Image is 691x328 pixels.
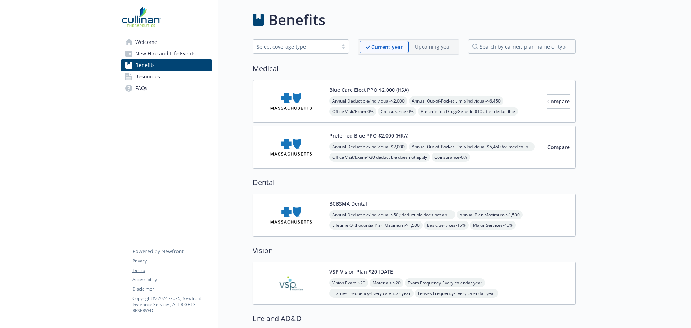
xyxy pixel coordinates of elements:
a: Benefits [121,59,212,71]
span: Annual Deductible/Individual - $50 ; deductible does not apply for members under age [DEMOGRAPHIC... [329,210,455,219]
span: Frames Frequency - Every calendar year [329,289,414,298]
span: Office Visit/Exam - $30 deductible does not apply [329,153,430,162]
span: FAQs [135,82,148,94]
span: Annual Plan Maximum - $1,500 [457,210,523,219]
button: BCBSMA Dental [329,200,367,207]
img: Blue Cross and Blue Shield of Massachusetts, Inc. carrier logo [259,86,324,117]
span: Compare [547,144,570,150]
a: Accessibility [132,277,212,283]
span: New Hire and Life Events [135,48,196,59]
span: Resources [135,71,160,82]
a: Resources [121,71,212,82]
span: Coinsurance - 0% [432,153,470,162]
span: Benefits [135,59,155,71]
p: Upcoming year [415,43,451,50]
span: Compare [547,98,570,105]
div: Select coverage type [257,43,334,50]
h2: Life and AD&D [253,313,576,324]
a: Privacy [132,258,212,264]
button: Compare [547,94,570,109]
span: Coinsurance - 0% [378,107,416,116]
img: Blue Cross and Blue Shield of Massachusetts, Inc. carrier logo [259,132,324,162]
span: Materials - $20 [370,278,403,287]
span: Vision Exam - $20 [329,278,368,287]
span: Office Visit/Exam - 0% [329,107,376,116]
h2: Vision [253,245,576,256]
span: Prescription Drug/Generic - $10 after deductible [418,107,518,116]
a: Terms [132,267,212,274]
a: FAQs [121,82,212,94]
input: search by carrier, plan name or type [468,39,576,54]
span: Basic Services - 15% [424,221,469,230]
span: Lenses Frequency - Every calendar year [415,289,498,298]
span: Annual Deductible/Individual - $2,000 [329,142,407,151]
h2: Medical [253,63,576,74]
button: Blue Care Elect PPO $2,000 (HSA) [329,86,409,94]
h1: Benefits [268,9,325,31]
span: Major Services - 45% [470,221,516,230]
p: Current year [371,43,403,51]
a: Disclaimer [132,286,212,292]
span: Upcoming year [409,41,457,53]
button: VSP Vision Plan $20 [DATE] [329,268,395,275]
button: Compare [547,140,570,154]
h2: Dental [253,177,576,188]
p: Copyright © 2024 - 2025 , Newfront Insurance Services, ALL RIGHTS RESERVED [132,295,212,314]
a: Welcome [121,36,212,48]
span: Exam Frequency - Every calendar year [405,278,485,287]
img: Vision Service Plan carrier logo [259,268,324,298]
span: Annual Out-of-Pocket Limit/Individual - $5,450 for medical benefits; for prescription drug: $1,000 [409,142,535,151]
span: Welcome [135,36,157,48]
a: New Hire and Life Events [121,48,212,59]
span: Annual Out-of-Pocket Limit/Individual - $6,450 [409,96,503,105]
span: Annual Deductible/Individual - $2,000 [329,96,407,105]
span: Lifetime Orthodontia Plan Maximum - $1,500 [329,221,423,230]
button: Preferred Blue PPO $2,000 (HRA) [329,132,408,139]
img: Blue Cross and Blue Shield of Massachusetts, Inc. carrier logo [259,200,324,230]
